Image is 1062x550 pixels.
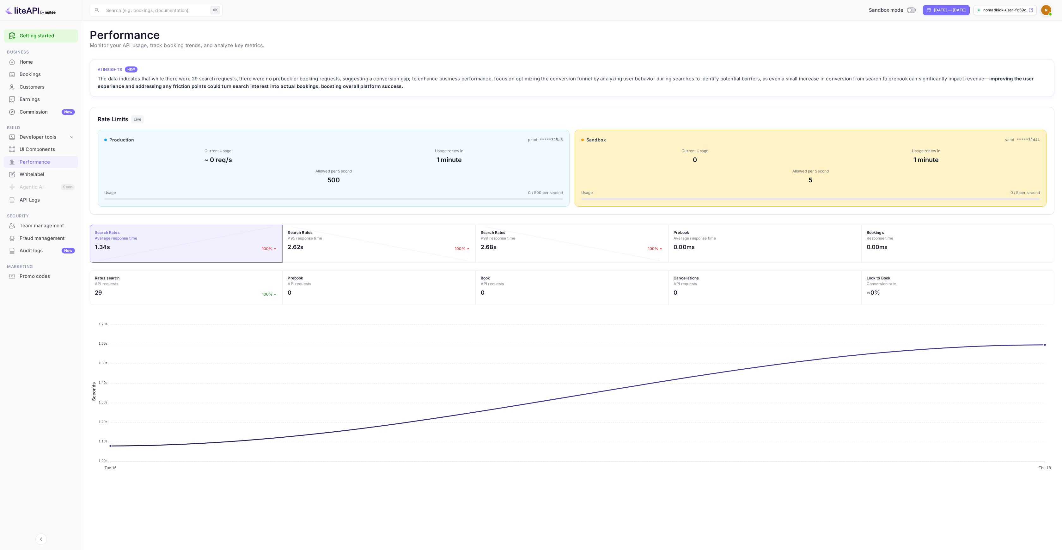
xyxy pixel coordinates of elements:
div: The data indicates that while there were 29 search requests, there were no prebook or booking req... [98,75,1047,90]
div: 1 minute [336,155,563,165]
a: Fraud management [4,232,78,244]
a: CommissionNew [4,106,78,118]
p: 100% [262,291,278,297]
div: New [62,248,75,253]
span: Response time [867,236,894,241]
div: Whitelabel [20,171,75,178]
div: 1 minute [813,155,1040,165]
text: Seconds [91,382,96,401]
strong: Bookings [867,230,884,235]
span: API requests [481,281,504,286]
div: Team management [4,220,78,232]
div: 5 [581,175,1040,185]
span: API requests [95,281,118,286]
span: Build [4,124,78,131]
div: NEW [125,66,137,72]
strong: Prebook [288,276,303,280]
h2: 0.00ms [674,243,695,251]
span: Conversion rate [867,281,896,286]
strong: Look to Book [867,276,891,280]
h2: 1.34s [95,243,110,251]
tspan: Thu 18 [1039,466,1051,470]
div: ~ 0 req/s [104,155,332,165]
tspan: 1.70s [99,322,107,326]
tspan: 1.40s [99,381,107,384]
tspan: 1.30s [99,400,107,404]
a: Team management [4,220,78,231]
h2: 2.68s [481,243,497,251]
div: Home [20,59,75,66]
a: Whitelabel [4,168,78,180]
img: NomadKick [1041,5,1051,15]
tspan: 1.50s [99,361,107,365]
h2: 29 [95,288,102,297]
span: Security [4,213,78,220]
h1: Performance [90,28,1054,41]
h2: 0 [674,288,677,297]
div: Whitelabel [4,168,78,181]
div: UI Components [20,146,75,153]
div: ⌘K [211,6,220,14]
p: Monitor your API usage, track booking trends, and analyze key metrics. [90,41,1054,49]
a: Bookings [4,68,78,80]
tspan: Tue 16 [105,466,117,470]
div: Audit logs [20,247,75,254]
p: 100% [455,246,471,252]
div: Developer tools [20,134,69,141]
div: 0 [581,155,809,165]
strong: Book [481,276,490,280]
a: Customers [4,81,78,93]
a: UI Components [4,143,78,155]
span: 0 / 500 per second [528,190,563,196]
div: New [62,109,75,115]
strong: Search Rates [288,230,313,235]
strong: Search Rates [95,230,120,235]
div: [DATE] — [DATE] [934,7,966,13]
a: Performance [4,156,78,168]
span: Average response time [674,236,716,241]
h2: 2.62s [288,243,303,251]
a: Home [4,56,78,68]
div: Switch to Production mode [866,7,918,14]
h3: Rate Limits [98,115,129,123]
a: Promo codes [4,270,78,282]
div: Fraud management [20,235,75,242]
h2: 0.00ms [867,243,888,251]
span: 0 / 5 per second [1010,190,1040,196]
span: P95 response time [288,236,322,241]
p: 100% [648,246,664,252]
img: LiteAPI logo [5,5,56,15]
span: Business [4,49,78,56]
span: Usage [581,190,593,196]
span: P99 response time [481,236,516,241]
span: Marketing [4,263,78,270]
div: Promo codes [20,273,75,280]
a: Getting started [20,32,75,40]
span: production [109,136,134,143]
div: Developer tools [4,132,78,143]
a: API Logs [4,194,78,206]
strong: Search Rates [481,230,506,235]
input: Search (e.g. bookings, documentation) [102,4,208,16]
span: API requests [288,281,311,286]
a: Audit logsNew [4,245,78,256]
div: Allowed per Second [581,168,1040,174]
div: Commission [20,109,75,116]
strong: Prebook [674,230,689,235]
div: Usage renew in [813,148,1040,154]
div: Earnings [20,96,75,103]
tspan: 1.10s [99,439,107,443]
div: Allowed per Second [104,168,563,174]
div: API Logs [20,197,75,204]
div: Usage renew in [336,148,563,154]
tspan: 1.00s [99,459,107,463]
p: nomadkick-user-fz59o.n... [983,7,1027,13]
div: Team management [20,222,75,229]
